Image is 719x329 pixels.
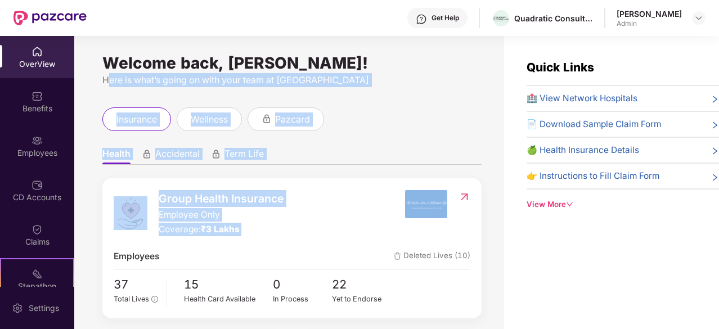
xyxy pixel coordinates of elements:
span: wellness [191,112,228,127]
div: [PERSON_NAME] [617,8,682,19]
span: 🍏 Health Insurance Details [527,143,639,157]
div: animation [142,149,152,159]
span: right [711,146,719,157]
img: svg+xml;base64,PHN2ZyBpZD0iU2V0dGluZy0yMHgyMCIgeG1sbnM9Imh0dHA6Ly93d3cudzMub3JnLzIwMDAvc3ZnIiB3aW... [12,303,23,314]
img: svg+xml;base64,PHN2ZyBpZD0iSG9tZSIgeG1sbnM9Imh0dHA6Ly93d3cudzMub3JnLzIwMDAvc3ZnIiB3aWR0aD0iMjAiIG... [32,46,43,57]
span: info-circle [151,296,158,302]
span: Health [102,148,131,164]
img: svg+xml;base64,PHN2ZyBpZD0iQ2xhaW0iIHhtbG5zPSJodHRwOi8vd3d3LnczLm9yZy8yMDAwL3N2ZyIgd2lkdGg9IjIwIi... [32,224,43,235]
span: right [711,172,719,183]
div: animation [262,114,272,124]
div: View More [527,199,719,210]
span: Employee Only [159,208,284,222]
img: svg+xml;base64,PHN2ZyBpZD0iRW1wbG95ZWVzIiB4bWxucz0iaHR0cDovL3d3dy53My5vcmcvMjAwMC9zdmciIHdpZHRoPS... [32,135,43,146]
span: insurance [116,112,157,127]
span: Group Health Insurance [159,190,284,207]
div: Coverage: [159,223,284,236]
span: down [566,201,573,208]
span: right [711,94,719,105]
span: Deleted Lives (10) [394,250,470,263]
img: svg+xml;base64,PHN2ZyBpZD0iRHJvcGRvd24tMzJ4MzIiIHhtbG5zPSJodHRwOi8vd3d3LnczLm9yZy8yMDAwL3N2ZyIgd2... [694,13,703,22]
div: Admin [617,19,682,28]
div: Here is what’s going on with your team at [GEOGRAPHIC_DATA] [102,73,482,87]
span: Accidental [155,148,200,164]
span: 15 [184,276,273,294]
div: Welcome back, [PERSON_NAME]! [102,58,482,67]
div: Yet to Endorse [332,294,392,305]
span: right [711,120,719,131]
span: pazcard [275,112,310,127]
span: Total Lives [114,295,149,303]
span: 🏥 View Network Hospitals [527,92,637,105]
div: Quadratic Consultants [514,13,593,24]
img: svg+xml;base64,PHN2ZyBpZD0iSGVscC0zMngzMiIgeG1sbnM9Imh0dHA6Ly93d3cudzMub3JnLzIwMDAvc3ZnIiB3aWR0aD... [416,13,427,25]
img: quadratic_consultants_logo_3.png [493,16,509,21]
img: logo [114,196,147,230]
span: 22 [332,276,392,294]
img: New Pazcare Logo [14,11,87,25]
img: deleteIcon [394,253,401,260]
div: Health Card Available [184,294,273,305]
img: svg+xml;base64,PHN2ZyBpZD0iQ0RfQWNjb3VudHMiIGRhdGEtbmFtZT0iQ0QgQWNjb3VudHMiIHhtbG5zPSJodHRwOi8vd3... [32,179,43,191]
span: 37 [114,276,158,294]
span: 0 [273,276,332,294]
div: Get Help [432,13,459,22]
div: Stepathon [1,281,73,292]
span: Quick Links [527,60,594,74]
div: Settings [25,303,62,314]
span: Term Life [224,148,264,164]
span: 👉 Instructions to Fill Claim Form [527,169,659,183]
img: RedirectIcon [459,191,470,202]
div: In Process [273,294,332,305]
span: Employees [114,250,159,263]
div: animation [211,149,221,159]
span: 📄 Download Sample Claim Form [527,118,661,131]
img: svg+xml;base64,PHN2ZyB4bWxucz0iaHR0cDovL3d3dy53My5vcmcvMjAwMC9zdmciIHdpZHRoPSIyMSIgaGVpZ2h0PSIyMC... [32,268,43,280]
img: insurerIcon [405,190,447,218]
img: svg+xml;base64,PHN2ZyBpZD0iQmVuZWZpdHMiIHhtbG5zPSJodHRwOi8vd3d3LnczLm9yZy8yMDAwL3N2ZyIgd2lkdGg9Ij... [32,91,43,102]
span: ₹3 Lakhs [201,224,240,235]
